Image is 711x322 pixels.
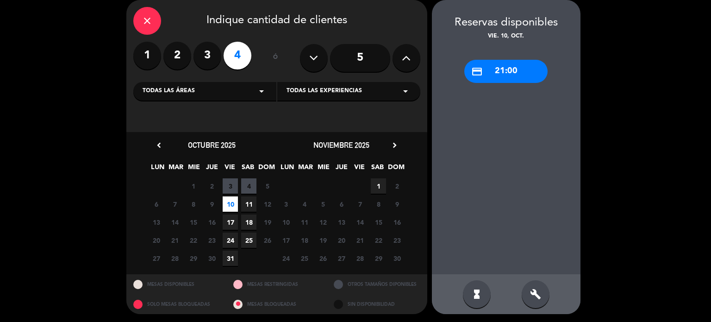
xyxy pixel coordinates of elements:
[149,215,164,230] span: 13
[204,162,219,177] span: JUE
[256,86,267,97] i: arrow_drop_down
[371,196,386,212] span: 8
[186,196,201,212] span: 8
[133,7,420,35] div: Indique cantidad de clientes
[371,178,386,194] span: 1
[240,162,256,177] span: SAB
[167,251,182,266] span: 28
[223,215,238,230] span: 17
[167,215,182,230] span: 14
[126,274,227,294] div: MESAS DISPONIBLES
[400,86,411,97] i: arrow_drop_down
[224,42,251,69] label: 4
[260,196,275,212] span: 12
[204,215,219,230] span: 16
[149,233,164,248] span: 20
[352,215,368,230] span: 14
[226,294,327,314] div: MESAS BLOQUEADAS
[432,14,580,32] div: Reservas disponibles
[471,289,482,300] i: hourglass_full
[298,162,313,177] span: MAR
[222,162,237,177] span: VIE
[204,196,219,212] span: 9
[204,178,219,194] span: 2
[241,178,256,194] span: 4
[297,196,312,212] span: 4
[278,215,293,230] span: 10
[186,215,201,230] span: 15
[389,251,405,266] span: 30
[204,233,219,248] span: 23
[143,87,195,96] span: Todas las áreas
[334,233,349,248] span: 20
[530,289,541,300] i: build
[167,196,182,212] span: 7
[327,274,427,294] div: OTROS TAMAÑOS DIPONIBLES
[313,140,369,150] span: noviembre 2025
[278,233,293,248] span: 17
[315,196,331,212] span: 5
[261,42,291,74] div: ó
[168,162,183,177] span: MAR
[389,215,405,230] span: 16
[223,233,238,248] span: 24
[149,251,164,266] span: 27
[241,196,256,212] span: 11
[287,87,362,96] span: Todas las experiencias
[278,196,293,212] span: 3
[133,42,161,69] label: 1
[223,196,238,212] span: 10
[297,215,312,230] span: 11
[223,251,238,266] span: 31
[280,162,295,177] span: LUN
[316,162,331,177] span: MIE
[223,178,238,194] span: 3
[371,233,386,248] span: 22
[327,294,427,314] div: SIN DISPONIBILIDAD
[186,162,201,177] span: MIE
[334,251,349,266] span: 27
[297,233,312,248] span: 18
[126,294,227,314] div: SOLO MESAS BLOQUEADAS
[389,233,405,248] span: 23
[226,274,327,294] div: MESAS RESTRINGIDAS
[297,251,312,266] span: 25
[464,60,548,83] div: 21:00
[315,215,331,230] span: 12
[188,140,236,150] span: octubre 2025
[371,251,386,266] span: 29
[204,251,219,266] span: 30
[260,233,275,248] span: 26
[186,178,201,194] span: 1
[371,215,386,230] span: 15
[352,162,367,177] span: VIE
[186,251,201,266] span: 29
[388,162,403,177] span: DOM
[334,215,349,230] span: 13
[390,140,399,150] i: chevron_right
[352,233,368,248] span: 21
[471,66,483,77] i: credit_card
[193,42,221,69] label: 3
[163,42,191,69] label: 2
[352,251,368,266] span: 28
[315,251,331,266] span: 26
[370,162,385,177] span: SAB
[260,178,275,194] span: 5
[241,233,256,248] span: 25
[149,196,164,212] span: 6
[315,233,331,248] span: 19
[432,32,580,41] div: vie. 10, oct.
[334,162,349,177] span: JUE
[142,15,153,26] i: close
[278,251,293,266] span: 24
[334,196,349,212] span: 6
[352,196,368,212] span: 7
[260,215,275,230] span: 19
[389,178,405,194] span: 2
[258,162,274,177] span: DOM
[154,140,164,150] i: chevron_left
[241,215,256,230] span: 18
[389,196,405,212] span: 9
[167,233,182,248] span: 21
